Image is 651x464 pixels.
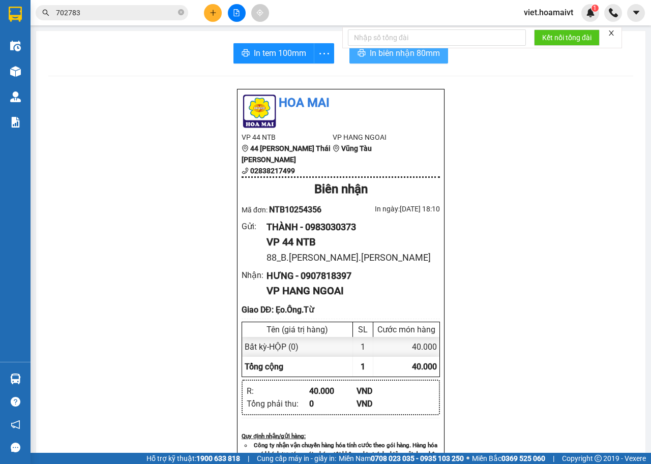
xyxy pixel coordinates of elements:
[553,453,554,464] span: |
[267,234,432,250] div: VP 44 NTB
[593,5,597,12] span: 1
[591,5,599,12] sup: 1
[314,43,334,64] button: more
[87,9,158,33] div: Nhơn Trạch
[242,167,249,174] span: phone
[516,6,581,19] span: viet.hoamaivt
[178,9,184,15] span: close-circle
[267,251,432,265] div: 88_B.[PERSON_NAME].[PERSON_NAME]
[242,94,277,129] img: logo.jpg
[85,68,94,79] span: C :
[339,453,464,464] span: Miền Nam
[10,41,21,51] img: warehouse-icon
[233,9,240,16] span: file-add
[242,220,267,233] div: Gửi :
[251,4,269,22] button: aim
[247,385,309,397] div: R :
[242,132,333,143] li: VP 44 NTB
[242,145,249,152] span: environment
[358,49,366,58] span: printer
[9,9,80,21] div: 44 NTB
[586,8,595,17] img: icon-new-feature
[595,455,602,462] span: copyright
[10,91,21,102] img: warehouse-icon
[247,397,309,410] div: Tổng phải thu :
[248,453,249,464] span: |
[309,397,357,410] div: 0
[376,325,437,334] div: Cước món hàng
[269,205,321,214] span: NTB10254356
[256,9,263,16] span: aim
[632,8,641,17] span: caret-down
[242,203,341,216] div: Mã đơn:
[472,453,545,464] span: Miền Bắc
[11,420,20,429] span: notification
[357,385,404,397] div: VND
[314,47,334,60] span: more
[412,362,437,372] span: 40.000
[349,43,448,64] button: printerIn biên nhận 80mm
[627,4,645,22] button: caret-down
[371,454,464,462] strong: 0708 023 035 - 0935 103 250
[9,21,80,35] div: 0352472007
[242,94,440,113] li: Hoa Mai
[534,29,600,46] button: Kết nối tổng đài
[267,220,432,234] div: THÀNH - 0983030373
[242,144,331,164] b: 44 [PERSON_NAME] Thái [PERSON_NAME]
[309,385,357,397] div: 40.000
[178,8,184,18] span: close-circle
[196,454,240,462] strong: 1900 633 818
[87,33,158,45] div: CTY 128
[10,66,21,77] img: warehouse-icon
[11,397,20,407] span: question-circle
[361,362,365,372] span: 1
[42,9,49,16] span: search
[501,454,545,462] strong: 0369 525 060
[267,283,432,299] div: VP HANG NGOAI
[348,29,526,46] input: Nhập số tổng đài
[204,4,222,22] button: plus
[9,10,24,20] span: Gửi:
[609,8,618,17] img: phone-icon
[210,9,217,16] span: plus
[257,453,336,464] span: Cung cấp máy in - giấy in:
[245,342,299,352] span: Bất kỳ - HỘP (0)
[87,45,158,59] div: 0388985154
[608,29,615,37] span: close
[56,7,176,18] input: Tìm tên, số ĐT hoặc mã đơn
[146,453,240,464] span: Hỗ trợ kỹ thuật:
[11,443,20,452] span: message
[333,145,340,152] span: environment
[357,397,404,410] div: VND
[356,325,370,334] div: SL
[333,132,424,143] li: VP HANG NGOAI
[228,4,246,22] button: file-add
[254,47,306,59] span: In tem 100mm
[245,325,350,334] div: Tên (giá trị hàng)
[242,269,267,282] div: Nhận :
[85,66,159,80] div: 30.000
[242,180,440,199] div: Biên nhận
[542,32,591,43] span: Kết nối tổng đài
[10,374,21,384] img: warehouse-icon
[353,337,373,357] div: 1
[267,269,432,283] div: HƯNG - 0907818397
[341,144,372,152] b: Vũng Tàu
[9,35,80,59] div: D39 KDC NAM LONG
[9,7,22,22] img: logo-vxr
[233,43,314,64] button: printerIn tem 100mm
[341,203,440,214] div: In ngày: [DATE] 18:10
[466,456,469,460] span: ⚪️
[250,167,295,175] b: 02838217499
[242,431,440,441] div: Quy định nhận/gửi hàng :
[242,303,440,316] div: Giao DĐ: Ẹo.Ông.Từ
[242,49,250,58] span: printer
[87,10,111,20] span: Nhận:
[370,47,440,59] span: In biên nhận 80mm
[245,362,283,372] span: Tổng cộng
[10,117,21,128] img: solution-icon
[373,337,439,357] div: 40.000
